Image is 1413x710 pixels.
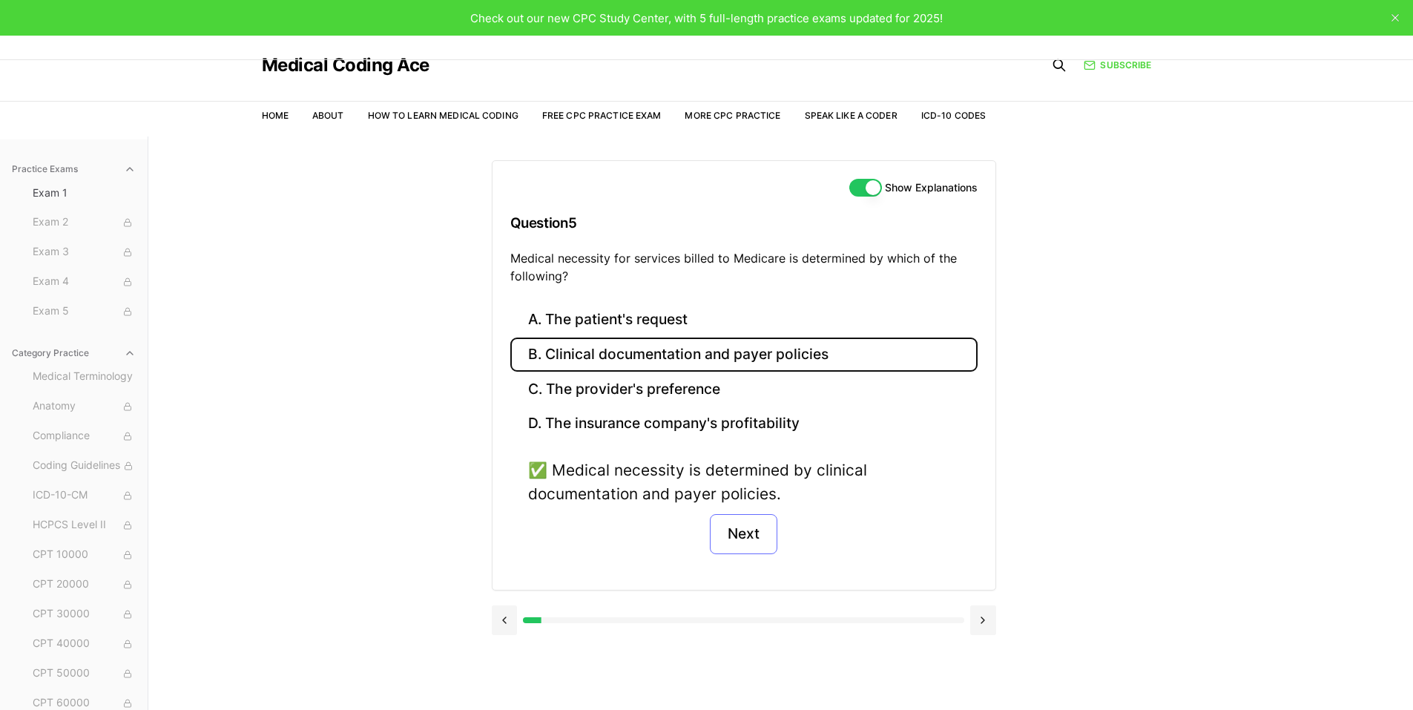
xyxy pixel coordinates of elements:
[1084,59,1151,72] a: Subscribe
[921,110,986,121] a: ICD-10 Codes
[368,110,518,121] a: How to Learn Medical Coding
[27,662,142,686] button: CPT 50000
[27,395,142,418] button: Anatomy
[805,110,897,121] a: Speak Like a Coder
[27,454,142,478] button: Coding Guidelines
[27,181,142,205] button: Exam 1
[33,244,136,260] span: Exam 3
[685,110,780,121] a: More CPC Practice
[510,201,978,245] h3: Question 5
[27,424,142,448] button: Compliance
[510,303,978,338] button: A. The patient's request
[27,484,142,507] button: ICD-10-CM
[33,576,136,593] span: CPT 20000
[27,573,142,596] button: CPT 20000
[33,636,136,652] span: CPT 40000
[33,517,136,533] span: HCPCS Level II
[33,214,136,231] span: Exam 2
[510,372,978,407] button: C. The provider's preference
[33,665,136,682] span: CPT 50000
[33,274,136,290] span: Exam 4
[510,249,978,285] p: Medical necessity for services billed to Medicare is determined by which of the following?
[470,11,943,25] span: Check out our new CPC Study Center, with 5 full-length practice exams updated for 2025!
[27,513,142,537] button: HCPCS Level II
[262,56,429,74] a: Medical Coding Ace
[33,398,136,415] span: Anatomy
[27,602,142,626] button: CPT 30000
[885,183,978,193] label: Show Explanations
[510,407,978,441] button: D. The insurance company's profitability
[33,487,136,504] span: ICD-10-CM
[33,458,136,474] span: Coding Guidelines
[33,303,136,320] span: Exam 5
[33,547,136,563] span: CPT 10000
[27,300,142,323] button: Exam 5
[33,369,136,385] span: Medical Terminology
[27,240,142,264] button: Exam 3
[262,110,289,121] a: Home
[33,606,136,622] span: CPT 30000
[528,458,960,504] div: ✅ Medical necessity is determined by clinical documentation and payer policies.
[1383,6,1407,30] button: close
[542,110,662,121] a: Free CPC Practice Exam
[6,341,142,365] button: Category Practice
[6,157,142,181] button: Practice Exams
[510,338,978,372] button: B. Clinical documentation and payer policies
[710,514,777,554] button: Next
[27,270,142,294] button: Exam 4
[27,365,142,389] button: Medical Terminology
[33,428,136,444] span: Compliance
[27,543,142,567] button: CPT 10000
[33,185,136,200] span: Exam 1
[312,110,344,121] a: About
[27,211,142,234] button: Exam 2
[27,632,142,656] button: CPT 40000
